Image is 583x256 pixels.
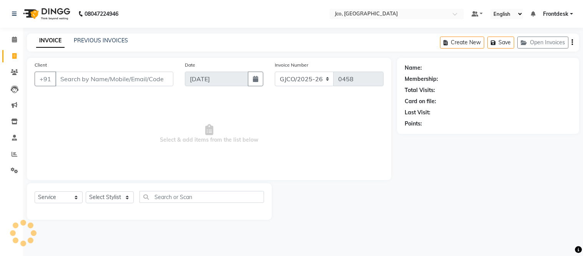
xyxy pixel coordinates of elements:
label: Client [35,62,47,69]
div: Total Visits: [405,86,435,94]
button: Create New [440,37,484,49]
label: Invoice Number [275,62,308,69]
input: Search or Scan [140,191,264,203]
button: Open Invoices [517,37,568,49]
button: +91 [35,72,56,86]
span: Frontdesk [543,10,568,18]
div: Card on file: [405,97,436,105]
a: INVOICE [36,34,65,48]
div: Last Visit: [405,109,430,117]
label: Date [185,62,195,69]
input: Search by Name/Mobile/Email/Code [55,72,173,86]
b: 08047224946 [85,3,118,25]
div: Name: [405,64,422,72]
span: Select & add items from the list below [35,95,384,172]
a: PREVIOUS INVOICES [74,37,128,44]
button: Save [487,37,514,49]
div: Membership: [405,75,438,83]
div: Points: [405,120,422,128]
img: logo [20,3,72,25]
